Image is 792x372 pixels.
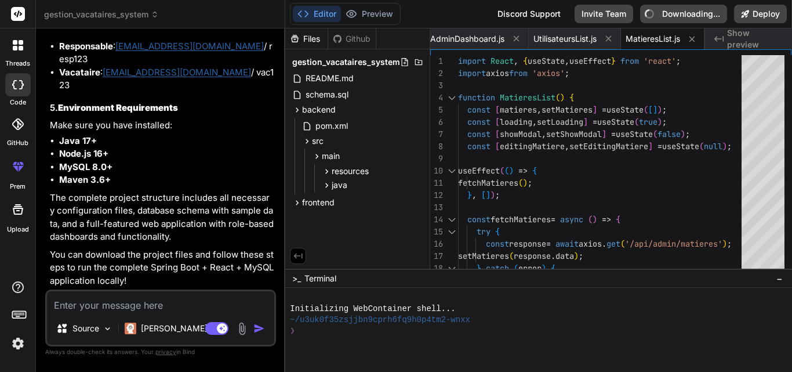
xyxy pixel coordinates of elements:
span: setEditingMatiere [569,141,648,151]
span: useState [606,104,644,115]
span: ; [528,178,532,188]
span: get [606,239,620,249]
li: : / vac123 [59,66,274,92]
strong: Environment Requirements [58,102,178,113]
div: Click to collapse the range. [444,92,459,104]
span: ( [653,129,657,139]
span: await [555,239,579,249]
p: You can download the project files and follow these steps to run the complete Spring Boot + React... [50,248,274,288]
span: useState [616,129,653,139]
span: => [518,165,528,176]
div: Click to collapse the range. [444,226,459,238]
span: , [472,190,477,200]
span: backend [302,104,336,115]
span: ) [491,190,495,200]
div: 8 [430,140,443,153]
label: Upload [7,225,29,234]
span: ) [657,117,662,127]
span: { [569,92,574,103]
span: ] [486,190,491,200]
span: MatieresList [500,92,555,103]
span: data [555,251,574,261]
div: 6 [430,116,443,128]
span: const [467,117,491,127]
span: async [560,214,583,225]
span: main [322,150,340,162]
img: attachment [235,322,249,335]
div: 12 [430,189,443,201]
div: 4 [430,92,443,104]
span: import [458,56,486,66]
span: ; [676,56,681,66]
span: [ [495,141,500,151]
span: Terminal [304,273,336,284]
span: fetchMatieres [491,214,551,225]
span: ] [583,117,588,127]
span: axios [579,239,602,249]
span: ~/u3uk0f35zsjjbn9cprh6fq9h0p4tm2-wnxx [290,315,470,326]
span: useState [528,56,565,66]
p: Make sure you have installed: [50,119,274,132]
span: ) [509,165,514,176]
div: 1 [430,55,443,67]
span: src [312,135,324,147]
span: privacy [155,348,176,355]
span: [ [495,117,500,127]
div: Discord Support [491,5,568,23]
span: , [565,56,569,66]
span: = [611,129,616,139]
span: matieres [500,104,537,115]
span: ( [500,165,504,176]
span: ( [644,104,648,115]
span: import [458,68,486,78]
span: ; [579,251,583,261]
span: [ [648,104,653,115]
p: [PERSON_NAME] 4 S.. [141,323,227,334]
span: ( [518,178,523,188]
span: = [551,214,555,225]
span: ( [509,251,514,261]
span: ; [727,141,732,151]
strong: Node.js 16+ [59,148,108,159]
span: UtilisateursList.js [533,33,597,45]
p: The complete project structure includes all necessary configuration files, database schema with s... [50,192,274,244]
span: AdminDashboard.js [430,33,504,45]
span: schema.sql [304,88,350,102]
label: code [10,97,26,107]
span: setMatieres [458,251,509,261]
span: response [514,251,551,261]
span: ( [514,263,518,273]
span: ; [495,190,500,200]
p: Always double-check its answers. Your in Bind [45,346,276,357]
span: function [458,92,495,103]
div: Github [328,33,376,45]
div: 15 [430,226,443,238]
span: = [602,104,606,115]
span: setLoading [537,117,583,127]
button: Invite Team [575,5,633,23]
span: ) [523,178,528,188]
span: ] [653,104,657,115]
img: Claude 4 Sonnet [125,323,136,334]
span: ( [699,141,704,151]
span: ( [634,117,639,127]
span: useState [662,141,699,151]
button: Deploy [734,5,787,23]
span: '/api/admin/matieres' [625,239,722,249]
span: const [467,214,491,225]
span: catch [486,263,509,273]
span: ; [565,68,569,78]
div: 10 [430,165,443,177]
span: { [551,263,555,273]
span: const [467,141,491,151]
span: pom.xml [314,119,349,133]
strong: MySQL 8.0+ [59,161,112,172]
span: 'axios' [532,68,565,78]
span: error [518,263,542,273]
span: . [551,251,555,261]
span: axios [486,68,509,78]
span: ❯ [290,326,296,337]
span: const [467,129,491,139]
label: GitHub [7,138,28,148]
strong: Responsable [59,41,113,52]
